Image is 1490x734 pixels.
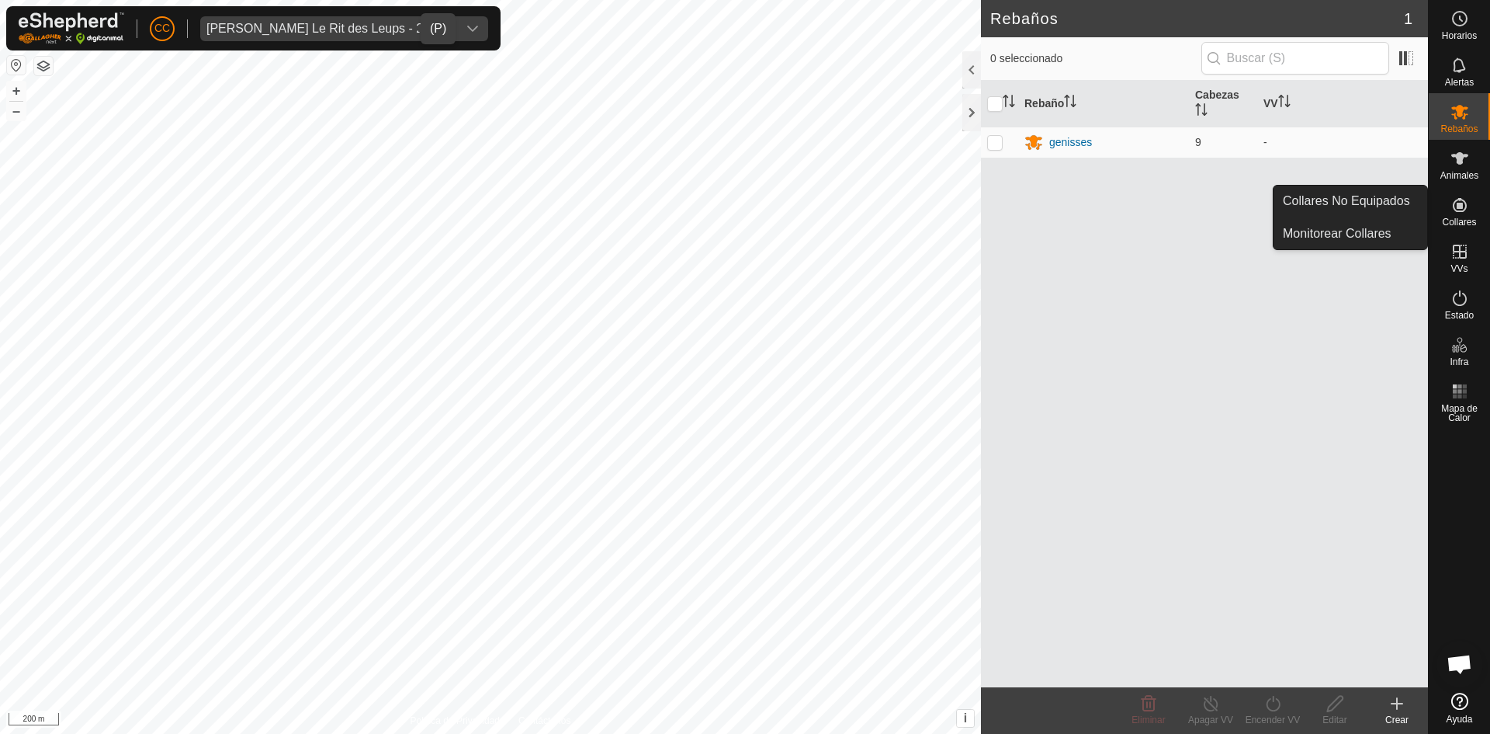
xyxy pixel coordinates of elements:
[1450,264,1467,273] span: VVs
[1304,713,1366,727] div: Editar
[206,23,451,35] div: [PERSON_NAME] Le Rit des Leups - 24133
[457,16,488,41] div: dropdown trigger
[411,714,500,728] a: Política de Privacidad
[1442,31,1477,40] span: Horarios
[1436,641,1483,687] div: Chat abierto
[1440,124,1478,134] span: Rebaños
[1278,97,1291,110] p-sorticon: Activar para ordenar
[1445,311,1474,320] span: Estado
[1003,97,1015,110] p-sorticon: Activar para ordenar
[518,714,570,728] a: Contáctenos
[964,711,967,725] span: i
[1440,171,1478,180] span: Animales
[990,50,1201,67] span: 0 seleccionado
[154,20,170,37] span: CC
[1049,134,1092,151] div: genisses
[1195,106,1208,118] p-sorticon: Activar para ordenar
[7,82,26,100] button: +
[19,12,124,44] img: Logo Gallagher
[1447,715,1473,724] span: Ayuda
[7,102,26,120] button: –
[1433,404,1486,423] span: Mapa de Calor
[7,56,26,75] button: Restablecer Mapa
[1257,81,1428,127] th: VV
[1195,136,1201,148] span: 9
[200,16,457,41] span: EARL Le Rit des Leups - 24133
[1180,713,1242,727] div: Apagar VV
[1273,218,1427,249] a: Monitorear Collares
[1283,224,1391,243] span: Monitorear Collares
[990,9,1404,28] h2: Rebaños
[1242,713,1304,727] div: Encender VV
[1018,81,1189,127] th: Rebaño
[1201,42,1389,75] input: Buscar (S)
[1273,186,1427,217] a: Collares No Equipados
[957,710,974,727] button: i
[1064,97,1076,110] p-sorticon: Activar para ordenar
[1404,7,1412,30] span: 1
[1131,715,1165,725] span: Eliminar
[1283,192,1410,210] span: Collares No Equipados
[1442,217,1476,227] span: Collares
[1189,81,1257,127] th: Cabezas
[1257,127,1428,158] td: -
[1450,357,1468,367] span: Infra
[1445,78,1474,87] span: Alertas
[34,57,53,75] button: Capas del Mapa
[1366,713,1428,727] div: Crear
[1429,687,1490,730] a: Ayuda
